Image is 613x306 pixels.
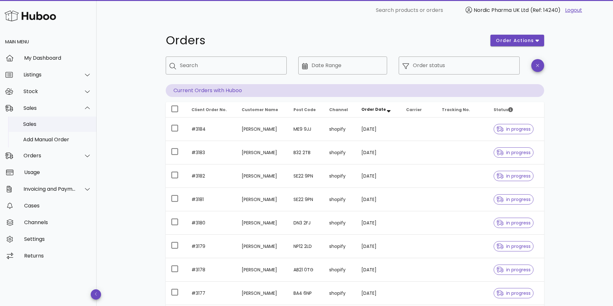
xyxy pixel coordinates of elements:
span: in progress [497,174,531,178]
th: Carrier [401,102,437,118]
th: Order Date: Sorted descending. Activate to remove sorting. [356,102,401,118]
span: in progress [497,127,531,131]
td: [PERSON_NAME] [237,188,288,211]
span: Carrier [406,107,422,112]
td: [DATE] [356,235,401,258]
td: [PERSON_NAME] [237,118,288,141]
td: [DATE] [356,164,401,188]
span: Order Date [361,107,386,112]
td: DN3 2FJ [288,211,324,235]
div: Settings [24,236,91,242]
td: #3182 [186,164,237,188]
th: Status [488,102,544,118]
td: [PERSON_NAME] [237,164,288,188]
td: #3177 [186,282,237,305]
td: [DATE] [356,282,401,305]
span: in progress [497,244,531,249]
p: Current Orders with Huboo [166,84,544,97]
span: Nordic Pharma UK Ltd [474,6,529,14]
td: AB21 0TG [288,258,324,282]
span: Client Order No. [191,107,227,112]
div: Stock [23,88,76,94]
td: #3180 [186,211,237,235]
th: Tracking No. [437,102,488,118]
td: NP12 2LD [288,235,324,258]
td: [DATE] [356,211,401,235]
span: in progress [497,267,531,272]
button: order actions [490,35,544,46]
td: #3179 [186,235,237,258]
span: Status [494,107,513,112]
h1: Orders [166,35,483,46]
td: shopify [324,164,356,188]
div: Usage [24,169,91,175]
td: shopify [324,211,356,235]
td: [PERSON_NAME] [237,211,288,235]
td: [PERSON_NAME] [237,282,288,305]
span: (Ref: 14240) [530,6,561,14]
td: #3183 [186,141,237,164]
div: Invoicing and Payments [23,186,76,192]
td: B32 2TB [288,141,324,164]
div: My Dashboard [24,55,91,61]
th: Post Code [288,102,324,118]
span: Post Code [293,107,316,112]
td: [PERSON_NAME] [237,258,288,282]
td: SE22 9PN [288,188,324,211]
th: Client Order No. [186,102,237,118]
span: in progress [497,221,531,225]
td: BA4 6NP [288,282,324,305]
td: SE22 9PN [288,164,324,188]
span: Channel [329,107,348,112]
td: shopify [324,282,356,305]
div: Listings [23,72,76,78]
td: [PERSON_NAME] [237,235,288,258]
div: Sales [23,121,91,127]
span: in progress [497,197,531,202]
span: in progress [497,150,531,155]
td: [DATE] [356,258,401,282]
td: [DATE] [356,141,401,164]
span: Tracking No. [442,107,470,112]
td: shopify [324,258,356,282]
span: order actions [496,37,534,44]
div: Channels [24,219,91,225]
div: Sales [23,105,76,111]
td: #3184 [186,118,237,141]
div: Returns [24,253,91,259]
span: Customer Name [242,107,278,112]
th: Customer Name [237,102,288,118]
td: #3181 [186,188,237,211]
td: [PERSON_NAME] [237,141,288,164]
td: [DATE] [356,188,401,211]
th: Channel [324,102,356,118]
span: in progress [497,291,531,295]
td: #3178 [186,258,237,282]
div: Cases [24,203,91,209]
td: shopify [324,141,356,164]
div: Add Manual Order [23,136,91,143]
a: Logout [565,6,582,14]
td: shopify [324,235,356,258]
div: Orders [23,153,76,159]
td: [DATE] [356,118,401,141]
img: Huboo Logo [5,9,56,23]
td: shopify [324,188,356,211]
td: shopify [324,118,356,141]
td: ME9 9JJ [288,118,324,141]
